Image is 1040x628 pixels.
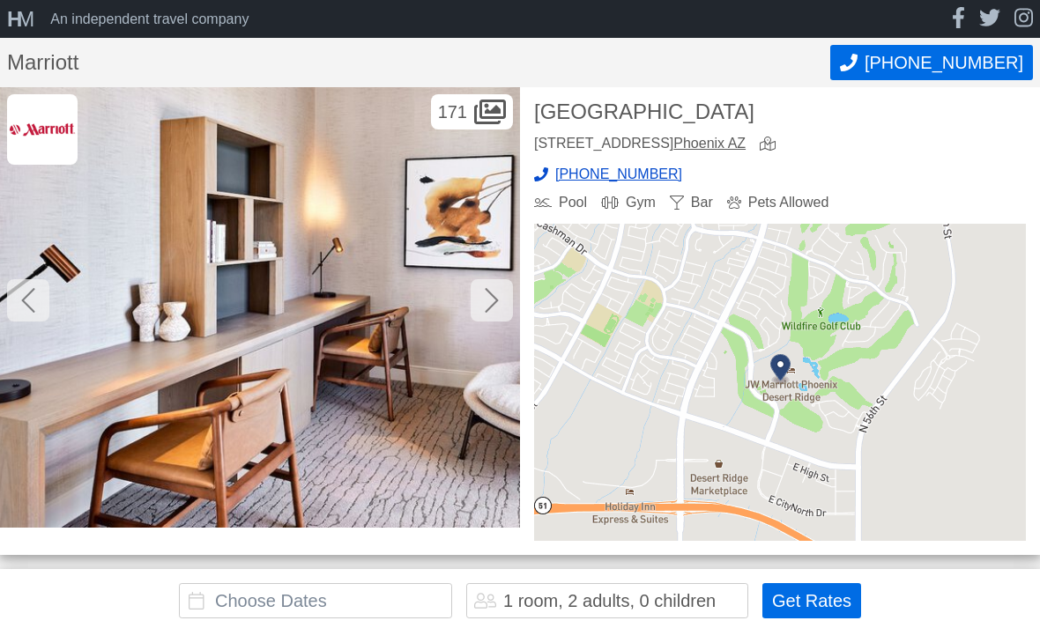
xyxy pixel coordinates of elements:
a: facebook [952,7,965,31]
a: view map [760,137,783,153]
input: Choose Dates [179,583,452,618]
img: Marriott [7,94,78,165]
h1: Marriott [7,52,830,73]
a: HM [7,9,43,30]
a: twitter [979,7,1000,31]
a: instagram [1014,7,1033,31]
h2: [GEOGRAPHIC_DATA] [534,101,1026,122]
div: [STREET_ADDRESS] [534,137,746,153]
img: map [534,224,1026,541]
span: M [17,7,29,31]
div: Bar [670,196,713,210]
span: H [7,7,17,31]
div: Pool [534,196,587,210]
div: Gym [601,196,656,210]
span: [PHONE_NUMBER] [865,53,1023,73]
div: Pets Allowed [727,196,829,210]
button: Get Rates [762,583,861,618]
a: Phoenix AZ [673,136,746,151]
div: 171 [431,94,513,129]
div: An independent travel company [50,12,249,26]
div: 1 room, 2 adults, 0 children [503,592,716,610]
button: Call [830,45,1033,80]
span: [PHONE_NUMBER] [555,167,682,181]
